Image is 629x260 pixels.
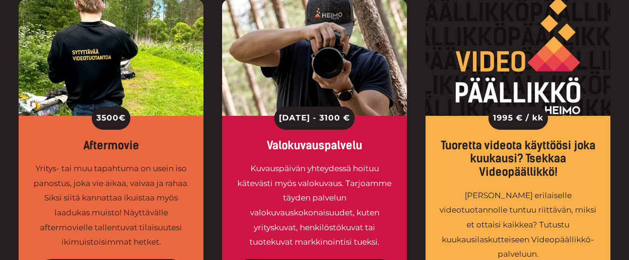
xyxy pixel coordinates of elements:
div: Aftermovie [33,139,189,153]
div: 3500 [92,107,130,130]
div: Kuvauspäivän yhteydessä hoituu kätevästi myös valokuvaus. Tarjoamme täyden palvelun valokuvauskok... [236,161,393,249]
div: 1995 € / kk [488,107,548,130]
div: Valokuvauspalvelu [236,139,393,153]
span: € [119,111,126,126]
div: Yritys- tai muu tapahtuma on usein iso panostus, joka vie aikaa, vaivaa ja rahaa. Siksi siitä kan... [33,161,189,249]
div: Tuoretta videota käyttöösi joka kuukausi? Tsekkaa Videopäällikkö! [440,139,596,179]
div: [DATE] - 3100 € [274,107,355,130]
